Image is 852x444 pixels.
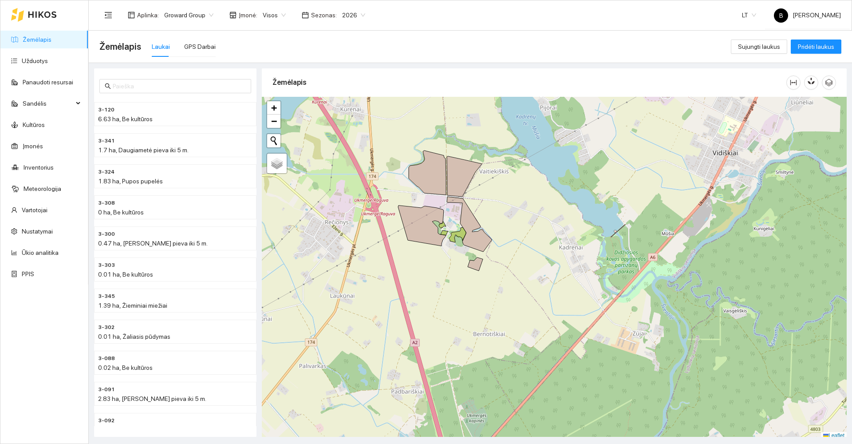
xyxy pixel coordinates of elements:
span: 3-303 [98,261,115,270]
span: LT [742,8,756,22]
button: menu-fold [99,6,117,24]
span: Įmonė : [239,10,257,20]
span: 0.47 ha, [PERSON_NAME] pieva iki 5 m. [98,240,208,247]
a: Žemėlapis [23,36,51,43]
a: Sujungti laukus [731,43,787,50]
span: 3-308 [98,199,115,207]
span: 3-341 [98,137,115,145]
span: search [105,83,111,89]
a: Meteorologija [24,185,61,192]
div: Laukai [152,42,170,52]
span: shop [229,12,237,19]
span: Visos [263,8,286,22]
a: Pridėti laukus [791,43,841,50]
span: 3-302 [98,323,114,332]
button: column-width [786,75,801,90]
span: menu-fold [104,11,112,19]
span: Žemėlapis [99,40,141,54]
span: 3-120 [98,106,114,114]
span: 3-088 [98,354,115,363]
a: Inventorius [24,164,54,171]
span: Groward Group [164,8,213,22]
span: Sujungti laukus [738,42,780,52]
span: Sezonas : [311,10,337,20]
a: Zoom in [267,101,280,115]
a: Zoom out [267,115,280,128]
span: 0.02 ha, Be kultūros [98,364,153,371]
a: Leaflet [823,432,844,439]
a: Kultūros [23,121,45,128]
button: Pridėti laukus [791,40,841,54]
a: Layers [267,154,287,173]
span: + [271,102,277,113]
span: layout [128,12,135,19]
span: 6.63 ha, Be kultūros [98,115,153,123]
a: Užduotys [22,57,48,64]
span: column-width [787,79,800,86]
span: B [779,8,783,23]
span: 1.39 ha, Žieminiai miežiai [98,302,167,309]
span: 1.7 ha, Daugiametė pieva iki 5 m. [98,147,189,154]
a: Ūkio analitika [22,249,59,256]
span: Aplinka : [137,10,159,20]
div: GPS Darbai [184,42,216,52]
a: PPIS [22,270,34,277]
a: Vartotojai [22,206,47,214]
span: 3-092 [98,416,114,425]
span: 0.01 ha, Be kultūros [98,271,153,278]
span: Pridėti laukus [798,42,834,52]
span: 2026 [342,8,365,22]
span: calendar [302,12,309,19]
input: Paieška [113,81,246,91]
button: Initiate a new search [267,134,280,147]
button: Sujungti laukus [731,40,787,54]
span: 3-300 [98,230,115,238]
span: 1.83 ha, Pupos pupelės [98,178,163,185]
span: 0 ha, Be kultūros [98,209,144,216]
span: 3-091 [98,385,115,394]
span: 0.01 ha, Žaliasis pūdymas [98,333,170,340]
span: [PERSON_NAME] [774,12,841,19]
span: 3-345 [98,292,115,301]
span: Sandėlis [23,95,73,112]
a: Įmonės [23,143,43,150]
a: Nustatymai [22,228,53,235]
span: 3-324 [98,168,114,176]
span: 2.83 ha, [PERSON_NAME] pieva iki 5 m. [98,395,206,402]
a: Panaudoti resursai [23,79,73,86]
div: Žemėlapis [272,70,786,95]
span: − [271,115,277,127]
